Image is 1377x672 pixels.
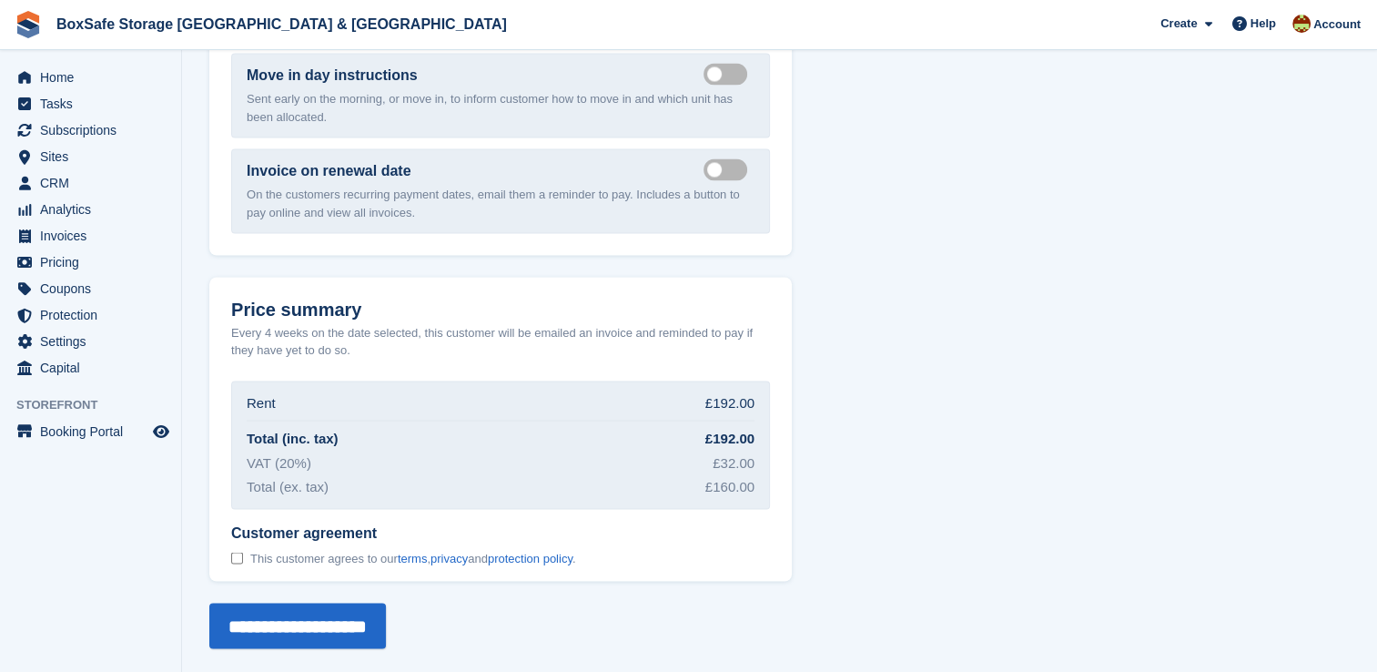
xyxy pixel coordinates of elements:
[250,551,575,565] span: This customer agrees to our , and .
[40,355,149,381] span: Capital
[705,392,754,413] div: £192.00
[49,9,514,39] a: BoxSafe Storage [GEOGRAPHIC_DATA] & [GEOGRAPHIC_DATA]
[247,186,754,221] p: On the customers recurring payment dates, email them a reminder to pay. Includes a button to pay ...
[40,170,149,196] span: CRM
[9,223,172,249] a: menu
[231,552,243,564] input: Customer agreement This customer agrees to ourterms,privacyandprotection policy.
[231,299,770,320] h2: Price summary
[247,428,339,449] div: Total (inc. tax)
[40,91,149,117] span: Tasks
[40,302,149,328] span: Protection
[40,276,149,301] span: Coupons
[40,249,149,275] span: Pricing
[40,144,149,169] span: Sites
[16,396,181,414] span: Storefront
[150,421,172,443] a: Preview store
[40,419,149,444] span: Booking Portal
[15,11,42,38] img: stora-icon-8386f47178a22dfd0bd8f6a31ec36ba5ce8667c1dd55bd0f319d3a0aa187defe.svg
[9,249,172,275] a: menu
[704,168,754,170] label: Send manual payment invoice email
[40,197,149,222] span: Analytics
[9,91,172,117] a: menu
[247,476,329,497] div: Total (ex. tax)
[704,72,754,75] label: Send move in day email
[9,355,172,381] a: menu
[9,65,172,90] a: menu
[9,329,172,354] a: menu
[1250,15,1276,33] span: Help
[247,392,276,413] div: Rent
[40,329,149,354] span: Settings
[430,551,468,565] a: privacy
[247,160,411,182] label: Invoice on renewal date
[705,476,754,497] div: £160.00
[247,453,311,473] div: VAT (20%)
[488,551,572,565] a: protection policy
[705,428,754,449] div: £192.00
[40,117,149,143] span: Subscriptions
[1313,15,1361,34] span: Account
[40,223,149,249] span: Invoices
[9,144,172,169] a: menu
[398,551,428,565] a: terms
[9,197,172,222] a: menu
[247,90,754,126] p: Sent early on the morning, or move in, to inform customer how to move in and which unit has been ...
[713,453,754,473] div: £32.00
[1292,15,1311,33] img: Kim
[9,117,172,143] a: menu
[9,170,172,196] a: menu
[231,524,575,542] span: Customer agreement
[9,276,172,301] a: menu
[40,65,149,90] span: Home
[247,65,418,87] label: Move in day instructions
[1160,15,1197,33] span: Create
[231,323,770,359] p: Every 4 weeks on the date selected, this customer will be emailed an invoice and reminded to pay ...
[9,302,172,328] a: menu
[9,419,172,444] a: menu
